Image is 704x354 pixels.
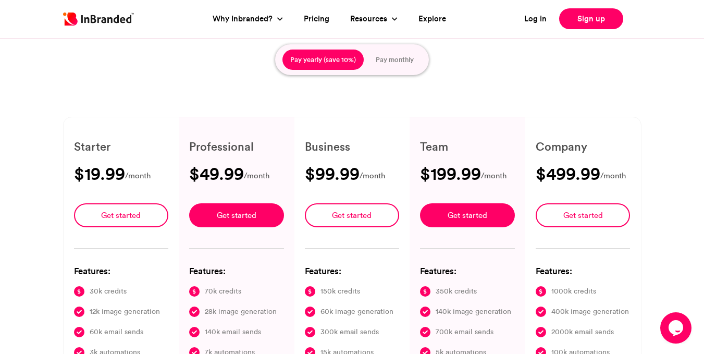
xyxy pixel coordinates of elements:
span: 150k credits [320,285,360,297]
span: 2000k email sends [551,326,614,338]
span: /month [360,169,385,182]
a: Get started [536,203,631,227]
h6: Features: [305,264,400,277]
span: /month [125,169,151,182]
a: Sign up [559,8,623,29]
span: 60k email sends [90,326,143,338]
h6: Features: [74,264,169,277]
img: Inbranded [63,13,134,26]
h6: Features: [536,264,631,277]
span: 140k image generation [436,306,511,318]
a: Explore [418,13,446,25]
h6: Professional [189,138,284,155]
h6: Business [305,138,400,155]
h6: Company [536,138,631,155]
a: Log in [524,13,547,25]
span: 700k email sends [436,326,493,338]
button: Pay monthly [368,50,422,70]
a: Why Inbranded? [213,13,275,25]
span: 60k image generation [320,306,393,318]
h3: $49.99 [189,165,244,182]
h3: $499.99 [536,165,600,182]
a: Pricing [304,13,329,25]
h3: $19.99 [74,165,125,182]
iframe: chat widget [660,312,694,344]
span: 400k image generation [551,306,629,318]
h6: Starter [74,138,169,155]
h3: $199.99 [420,165,481,182]
a: Get started [305,203,400,227]
a: Get started [189,203,284,227]
span: 30k credits [90,285,127,297]
h3: $99.99 [305,165,360,182]
span: /month [481,169,507,182]
button: Pay yearly (save 10%) [282,50,364,70]
h6: Team [420,138,515,155]
span: 350k credits [436,285,477,297]
span: 28k image generation [205,306,277,318]
span: 300k email sends [320,326,379,338]
span: /month [600,169,626,182]
span: /month [244,169,269,182]
h6: Features: [189,264,284,277]
a: Resources [350,13,390,25]
a: Get started [74,203,169,227]
h6: Features: [420,264,515,277]
span: 70k credits [205,285,241,297]
span: 12k image generation [90,306,160,318]
a: Get started [420,203,515,227]
span: 140k email sends [205,326,261,338]
span: 1000k credits [551,285,596,297]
